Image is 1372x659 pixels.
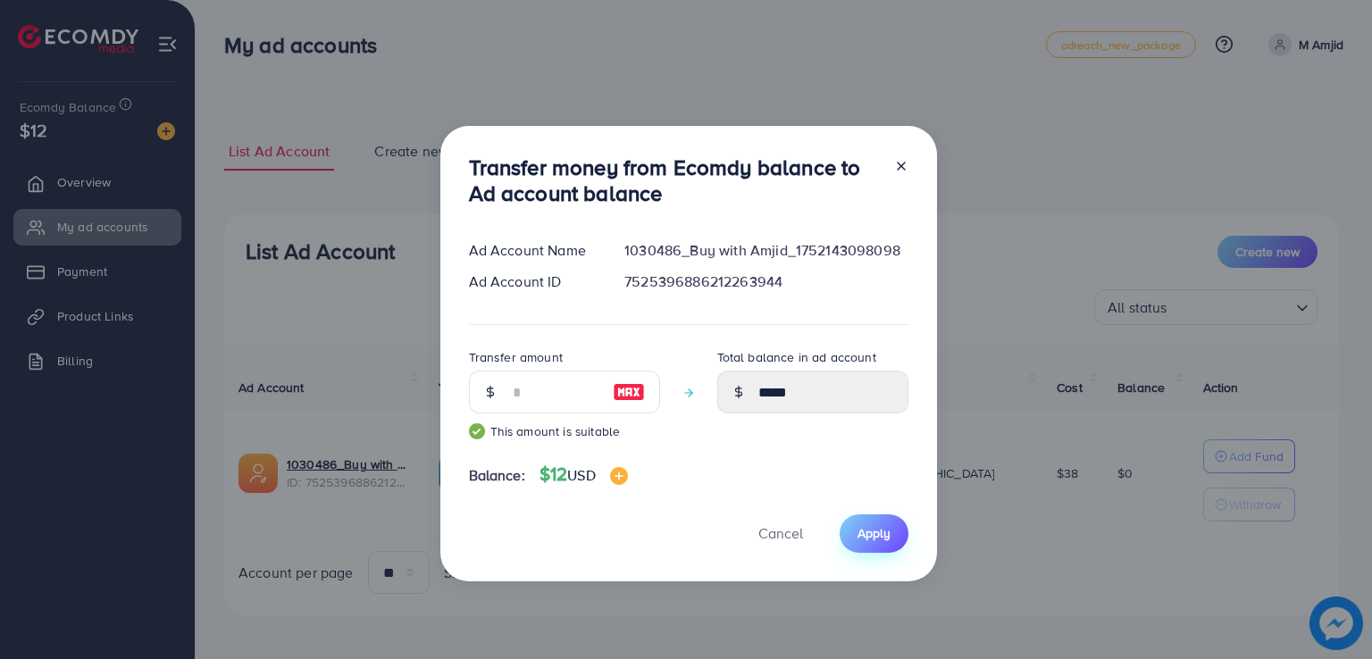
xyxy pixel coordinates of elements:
[455,271,611,292] div: Ad Account ID
[717,348,876,366] label: Total balance in ad account
[610,467,628,485] img: image
[469,348,563,366] label: Transfer amount
[469,422,660,440] small: This amount is suitable
[758,523,803,543] span: Cancel
[613,381,645,403] img: image
[469,423,485,439] img: guide
[540,463,628,486] h4: $12
[469,465,525,486] span: Balance:
[567,465,595,485] span: USD
[736,514,825,553] button: Cancel
[455,240,611,261] div: Ad Account Name
[610,240,922,261] div: 1030486_Buy with Amjid_1752143098098
[857,524,891,542] span: Apply
[469,154,880,206] h3: Transfer money from Ecomdy balance to Ad account balance
[610,271,922,292] div: 7525396886212263944
[840,514,908,553] button: Apply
